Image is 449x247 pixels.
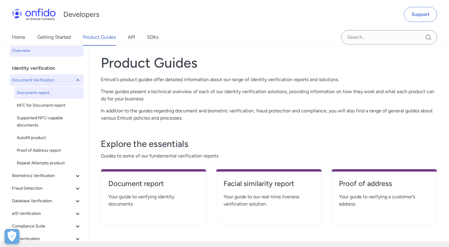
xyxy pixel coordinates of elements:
[12,47,81,54] span: Overview
[128,29,135,46] a: API
[12,223,74,230] span: Compliance Suite
[37,29,71,46] a: Getting Started
[83,29,116,46] a: Product Guides
[10,195,84,207] button: Database Verification
[101,138,437,150] h3: Explore the essentials
[223,193,314,208] span: Your guide to our real-time liveness verification solution.
[4,229,19,244] div: Cookie Preferences
[17,114,81,129] span: Supported NFC-capable documents
[17,102,81,109] span: NFC for Document report
[14,132,84,144] a: Autofill product
[12,210,74,217] span: eID Verification
[10,170,84,182] button: Biometrics Verification
[101,88,437,102] p: These guides present a technical overview of each of our identity verification solutions, providi...
[12,235,74,242] span: Authentication
[10,182,84,194] button: Fraud Detection
[339,179,430,188] h4: Proof of address
[14,112,84,131] a: Supported NFC-capable documents
[12,62,86,74] div: Identity verification
[223,179,314,188] h4: Facial similarity report
[10,233,84,245] button: Authentication
[12,29,25,46] a: Home
[101,107,437,122] p: In addition to the guides regarding document and biometric verification, fraud protection and com...
[14,145,84,157] a: Proof of Address report
[17,160,81,167] span: Repeat Attempts product
[14,87,84,99] a: Document report
[12,197,74,205] span: Database Verification
[101,54,437,71] h1: Product Guides
[10,208,84,220] button: eID Verification
[10,220,84,232] button: Compliance Suite
[63,10,99,19] h1: Developers
[17,89,81,96] span: Document report
[12,185,74,192] span: Fraud Detection
[341,30,437,44] input: Onfido search input field
[147,29,158,46] a: SDKs
[101,76,437,83] p: Entrust's product guides offer detailed information about our range of identity verification repo...
[108,179,199,188] h4: Document report
[339,179,430,193] a: Proof of address
[101,152,437,160] span: Guides to some of our fundamental verification reports
[108,179,199,193] a: Document report
[404,7,437,22] a: Support
[12,77,74,84] span: Document Verification
[17,134,81,142] span: Autofill product
[108,193,199,208] span: Your guide to verifying identity documents.
[4,229,19,244] button: Open Preferences
[10,45,84,57] a: Overview
[223,179,314,193] a: Facial similarity report
[14,99,84,111] a: NFC for Document report
[17,147,81,154] span: Proof of Address report
[14,157,84,169] a: Repeat Attempts product
[12,172,74,179] span: Biometrics Verification
[12,8,56,20] img: Onfido Logo
[339,193,430,208] span: Your guide to verifying a customer’s address.
[10,74,84,86] button: Document Verification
